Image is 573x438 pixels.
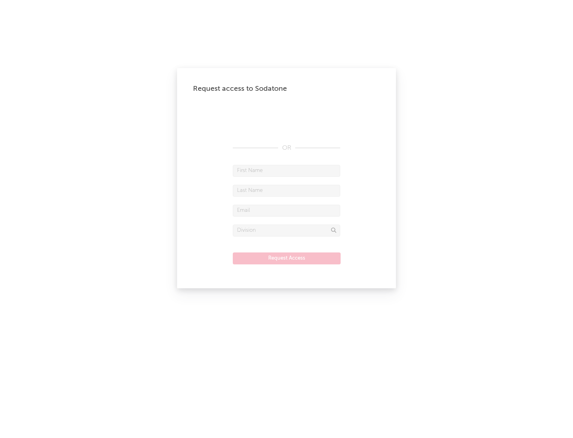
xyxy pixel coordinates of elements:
input: Email [233,205,340,217]
button: Request Access [233,252,341,264]
input: Last Name [233,185,340,197]
div: Request access to Sodatone [193,84,380,94]
div: OR [233,143,340,153]
input: Division [233,225,340,237]
input: First Name [233,165,340,177]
